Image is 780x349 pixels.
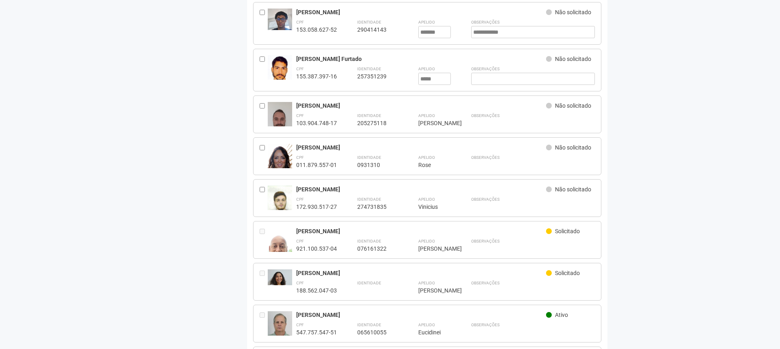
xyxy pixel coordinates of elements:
img: user.jpg [268,311,292,345]
div: 065610055 [357,329,398,336]
strong: Apelido [418,113,435,118]
span: Não solicitado [555,102,591,109]
div: [PERSON_NAME] [296,186,546,193]
span: Não solicitado [555,186,591,193]
div: Eucidinei [418,329,451,336]
strong: CPF [296,67,304,71]
div: Entre em contato com a Aministração para solicitar o cancelamento ou 2a via [260,228,268,252]
span: Não solicitado [555,56,591,62]
strong: Observações [471,67,500,71]
div: [PERSON_NAME] [296,9,546,16]
strong: Observações [471,239,500,243]
strong: Apelido [418,239,435,243]
strong: CPF [296,155,304,160]
div: [PERSON_NAME] [296,102,546,109]
div: 921.100.537-04 [296,245,337,252]
strong: Observações [471,323,500,327]
img: user.jpg [268,55,292,89]
div: [PERSON_NAME] [296,311,546,319]
strong: Apelido [418,197,435,202]
div: [PERSON_NAME] [418,287,451,294]
div: Entre em contato com a Aministração para solicitar o cancelamento ou 2a via [260,269,268,294]
div: 172.930.517-27 [296,203,337,210]
strong: Observações [471,113,500,118]
span: Não solicitado [555,9,591,15]
strong: CPF [296,113,304,118]
strong: Apelido [418,67,435,71]
strong: CPF [296,197,304,202]
div: [PERSON_NAME] [418,245,451,252]
img: user.jpg [268,269,292,285]
div: 076161322 [357,245,398,252]
strong: Identidade [357,113,381,118]
strong: Observações [471,197,500,202]
strong: Observações [471,281,500,285]
strong: Identidade [357,155,381,160]
div: Vinicius [418,203,451,210]
strong: Identidade [357,323,381,327]
img: user.jpg [268,144,292,176]
div: Rose [418,161,451,169]
img: user.jpg [268,102,292,145]
div: 188.562.047-03 [296,287,337,294]
img: user.jpg [268,228,292,282]
span: Não solicitado [555,144,591,151]
strong: CPF [296,239,304,243]
div: [PERSON_NAME] [418,119,451,127]
img: user.jpg [268,186,292,218]
div: [PERSON_NAME] [296,228,546,235]
div: 290414143 [357,26,398,33]
strong: Observações [471,155,500,160]
strong: Observações [471,20,500,24]
div: [PERSON_NAME] [296,144,546,151]
strong: Apelido [418,155,435,160]
strong: CPF [296,20,304,24]
strong: CPF [296,323,304,327]
div: [PERSON_NAME] Furtado [296,55,546,63]
strong: Identidade [357,20,381,24]
span: Solicitado [555,270,580,276]
strong: Identidade [357,281,381,285]
div: 547.757.547-51 [296,329,337,336]
strong: Identidade [357,239,381,243]
div: 257351239 [357,73,398,80]
strong: CPF [296,281,304,285]
span: Ativo [555,312,568,318]
strong: Identidade [357,67,381,71]
img: user.jpg [268,9,292,30]
strong: Apelido [418,20,435,24]
div: 274731835 [357,203,398,210]
span: Solicitado [555,228,580,234]
div: 205275118 [357,119,398,127]
strong: Apelido [418,281,435,285]
div: 155.387.397-16 [296,73,337,80]
strong: Identidade [357,197,381,202]
div: 103.904.748-17 [296,119,337,127]
div: 153.058.627-52 [296,26,337,33]
div: 0931310 [357,161,398,169]
div: Entre em contato com a Aministração para solicitar o cancelamento ou 2a via [260,311,268,336]
div: 011.879.557-01 [296,161,337,169]
strong: Apelido [418,323,435,327]
div: [PERSON_NAME] [296,269,546,277]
